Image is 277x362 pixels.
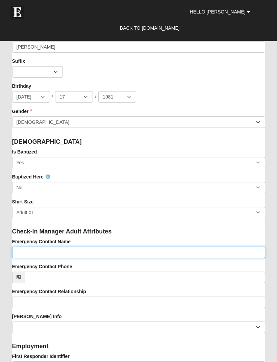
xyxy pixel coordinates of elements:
span: Hello [PERSON_NAME] [190,9,246,15]
label: Is Baptized [12,149,37,156]
label: Emergency Contact Name [12,239,71,245]
label: [PERSON_NAME] Info [12,313,62,320]
span: / [52,93,53,101]
label: Birthday [12,83,31,90]
h4: Employment [12,343,265,351]
h4: Check-in Manager Adult Attributes [12,228,265,236]
label: Baptized Here [12,174,50,180]
h4: [DEMOGRAPHIC_DATA] [12,139,265,146]
label: Gender [12,108,32,115]
img: Eleven22 logo [10,6,24,19]
label: Emergency Contact Phone [12,263,72,270]
a: Hello [PERSON_NAME] [185,3,255,20]
label: Shirt Size [12,199,34,205]
label: Emergency Contact Relationship [12,288,86,295]
label: Suffix [12,58,25,65]
a: Back to [DOMAIN_NAME] [115,20,185,36]
label: First Responder Identifier [12,353,70,360]
span: / [95,93,96,101]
